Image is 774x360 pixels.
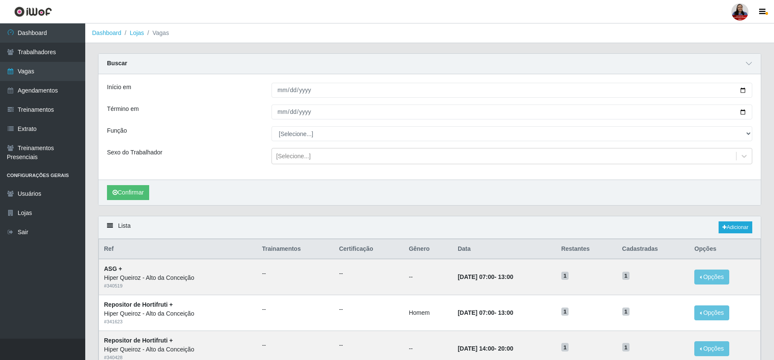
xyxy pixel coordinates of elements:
td: -- [404,259,453,295]
div: # 340519 [104,282,252,290]
th: Ref [99,239,257,259]
div: Hiper Queiroz - Alto da Conceição [104,273,252,282]
strong: ASG + [104,265,122,272]
ul: -- [339,269,399,278]
span: 1 [561,308,569,316]
strong: Repositor de Hortifruti + [104,301,173,308]
th: Trainamentos [257,239,334,259]
strong: - [458,345,513,352]
span: 1 [622,308,630,316]
a: Dashboard [92,29,121,36]
div: Hiper Queiroz - Alto da Conceição [104,345,252,354]
li: Vagas [144,29,169,38]
div: # 341623 [104,318,252,325]
label: Sexo do Trabalhador [107,148,162,157]
time: [DATE] 14:00 [458,345,494,352]
time: [DATE] 07:00 [458,309,494,316]
a: Adicionar [719,221,752,233]
strong: Repositor de Hortifruti + [104,337,173,344]
span: 1 [561,343,569,351]
input: 00/00/0000 [271,105,752,119]
span: 1 [561,272,569,280]
button: Confirmar [107,185,149,200]
ul: -- [262,341,329,350]
label: Início em [107,83,131,92]
ul: -- [262,269,329,278]
div: Hiper Queiroz - Alto da Conceição [104,309,252,318]
th: Gênero [404,239,453,259]
label: Término em [107,105,139,113]
th: Certificação [334,239,404,259]
th: Opções [689,239,760,259]
button: Opções [694,270,729,285]
strong: - [458,273,513,280]
div: Lista [98,216,761,239]
span: 1 [622,272,630,280]
div: [Selecione...] [276,152,311,161]
th: Restantes [556,239,617,259]
strong: Buscar [107,60,127,67]
img: CoreUI Logo [14,6,52,17]
strong: - [458,309,513,316]
th: Data [453,239,556,259]
nav: breadcrumb [85,23,774,43]
span: 1 [622,343,630,351]
label: Função [107,126,127,135]
button: Opções [694,341,729,356]
input: 00/00/0000 [271,83,752,98]
time: 13:00 [498,309,514,316]
th: Cadastradas [617,239,690,259]
ul: -- [339,341,399,350]
button: Opções [694,305,729,320]
td: Homem [404,295,453,331]
ul: -- [262,305,329,314]
time: [DATE] 07:00 [458,273,494,280]
time: 13:00 [498,273,514,280]
time: 20:00 [498,345,514,352]
ul: -- [339,305,399,314]
a: Lojas [130,29,144,36]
